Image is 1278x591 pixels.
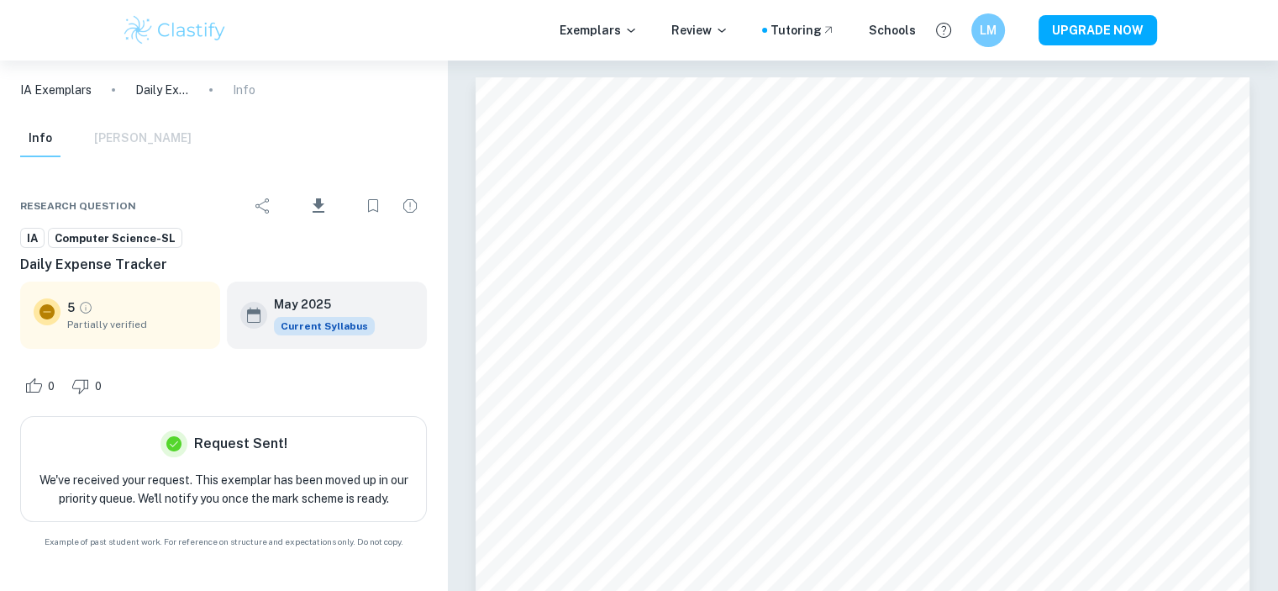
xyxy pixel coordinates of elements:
[274,317,375,335] span: Current Syllabus
[20,198,136,214] span: Research question
[929,16,958,45] button: Help and Feedback
[246,189,280,223] div: Share
[20,81,92,99] a: IA Exemplars
[20,536,427,548] span: Example of past student work. For reference on structure and expectations only. Do not copy.
[135,81,189,99] p: Daily Expense Tracker
[78,300,93,315] a: Grade partially verified
[86,378,111,395] span: 0
[48,228,182,249] a: Computer Science-SL
[67,317,207,332] span: Partially verified
[978,21,997,40] h6: LM
[49,230,181,247] span: Computer Science-SL
[20,372,64,399] div: Like
[1039,15,1157,45] button: UPGRADE NOW
[671,21,728,40] p: Review
[20,228,45,249] a: IA
[194,434,287,454] h6: Request Sent!
[356,189,390,223] div: Bookmark
[20,255,427,275] h6: Daily Expense Tracker
[274,317,375,335] div: This exemplar is based on the current syllabus. Feel free to refer to it for inspiration/ideas wh...
[233,81,255,99] p: Info
[122,13,229,47] img: Clastify logo
[67,372,111,399] div: Dislike
[560,21,638,40] p: Exemplars
[283,184,353,228] div: Download
[21,230,44,247] span: IA
[67,298,75,317] p: 5
[20,120,60,157] button: Info
[39,378,64,395] span: 0
[393,189,427,223] div: Report issue
[770,21,835,40] a: Tutoring
[971,13,1005,47] button: LM
[274,295,361,314] h6: May 2025
[869,21,916,40] a: Schools
[34,471,413,508] p: We've received your request. This exemplar has been moved up in our priority queue. We'll notify ...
